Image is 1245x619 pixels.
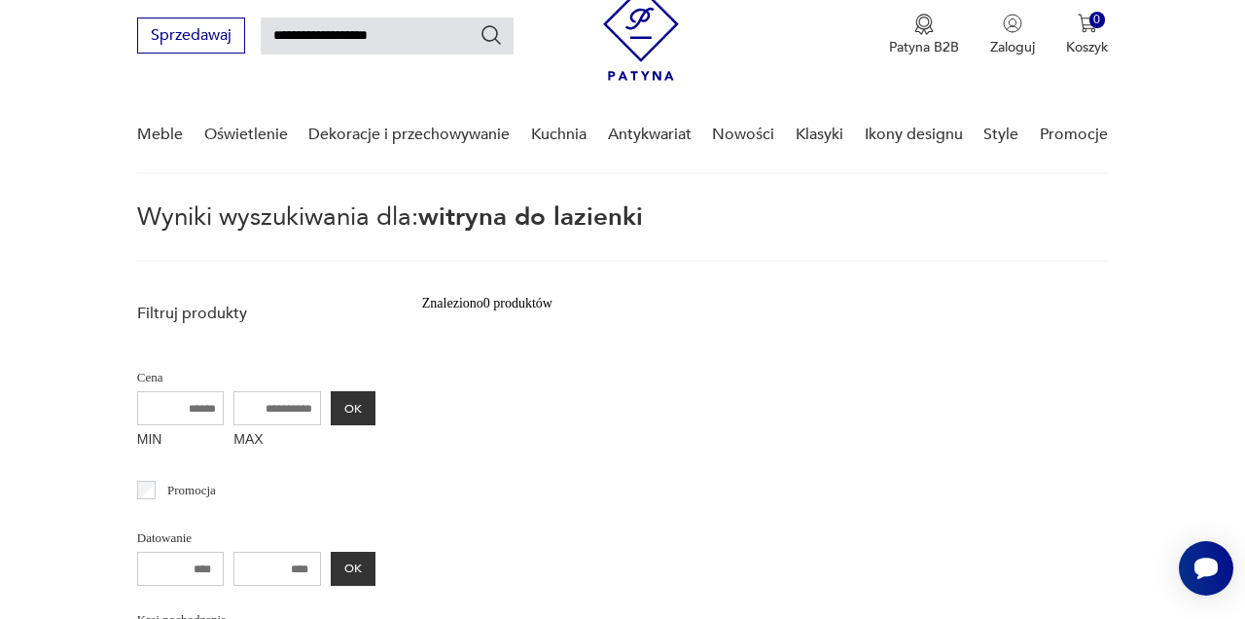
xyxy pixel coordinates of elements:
div: Znaleziono 0 produktów [422,293,552,314]
p: Datowanie [137,528,375,549]
button: OK [331,391,375,425]
a: Oświetlenie [204,97,288,172]
button: Sprzedawaj [137,18,245,54]
img: Ikona medalu [914,14,934,35]
a: Meble [137,97,183,172]
p: Koszyk [1066,38,1108,56]
button: Szukaj [480,23,503,47]
label: MIN [137,425,225,456]
p: Zaloguj [990,38,1035,56]
img: Ikonka użytkownika [1003,14,1022,33]
a: Nowości [712,97,774,172]
a: Style [983,97,1018,172]
p: Wyniki wyszukiwania dla: [137,205,1108,262]
a: Sprzedawaj [137,30,245,44]
button: Patyna B2B [889,14,959,56]
div: 0 [1089,12,1106,28]
iframe: Smartsupp widget button [1179,541,1233,596]
a: Dekoracje i przechowywanie [308,97,510,172]
a: Promocje [1040,97,1108,172]
a: Kuchnia [531,97,587,172]
p: Patyna B2B [889,38,959,56]
a: Antykwariat [608,97,692,172]
p: Cena [137,367,375,388]
p: Promocja [167,480,216,501]
a: Ikona medaluPatyna B2B [889,14,959,56]
span: witryna do lazienki [418,200,643,235]
button: 0Koszyk [1066,14,1108,56]
p: Filtruj produkty [137,303,375,324]
label: MAX [233,425,321,456]
a: Klasyki [796,97,843,172]
a: Ikony designu [865,97,963,172]
img: Ikona koszyka [1078,14,1097,33]
button: OK [331,552,375,586]
button: Zaloguj [990,14,1035,56]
